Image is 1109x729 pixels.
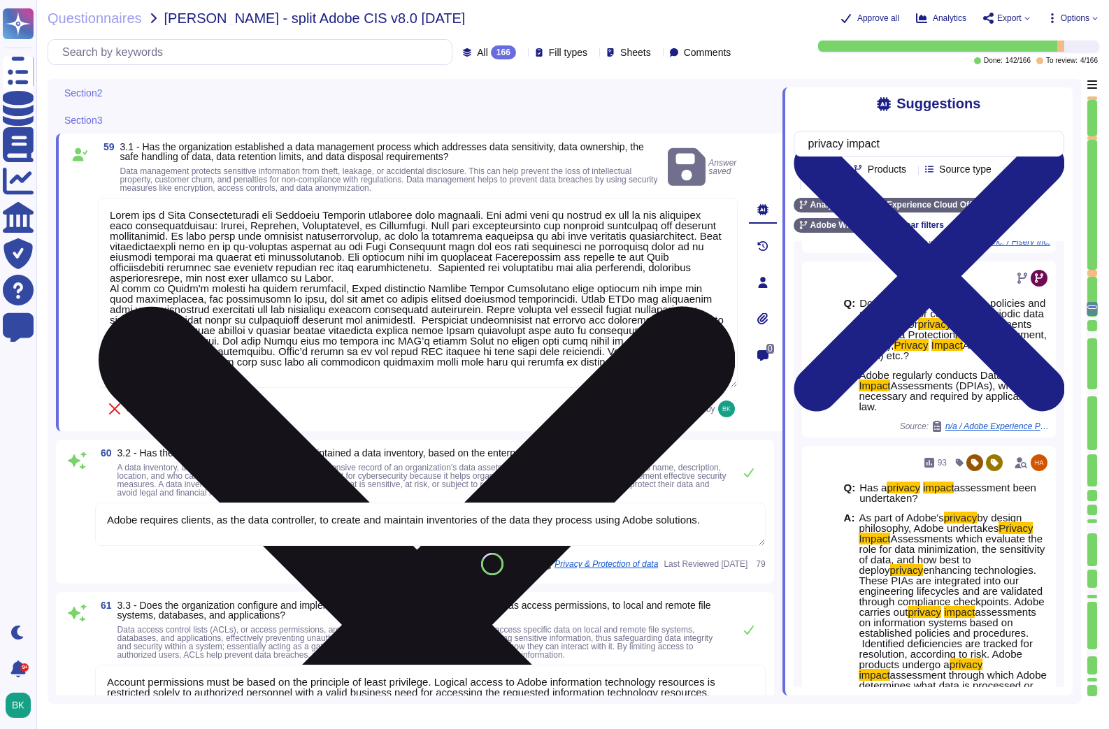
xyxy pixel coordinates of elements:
[477,48,488,57] span: All
[916,13,966,24] button: Analytics
[164,11,466,25] span: [PERSON_NAME] - split Adobe CIS v8.0 [DATE]
[857,14,899,22] span: Approve all
[890,564,924,576] mark: privacy
[95,600,112,610] span: 61
[549,48,587,57] span: Fill types
[908,606,941,618] mark: privacy
[668,145,738,189] span: Answer saved
[859,606,1036,670] span: assessments on information systems based on established policies and procedures. Identified defic...
[859,533,1045,576] span: Assessments which evaluate the role for data minimization, the sensitivity of data, and how best ...
[6,693,31,718] img: user
[844,482,856,503] b: Q:
[840,13,899,24] button: Approve all
[1006,57,1031,64] span: 142 / 166
[950,658,983,670] mark: privacy
[1080,57,1098,64] span: 4 / 166
[766,344,774,354] span: 0
[999,522,1033,534] mark: Privacy
[64,88,102,98] span: Section2
[98,142,115,152] span: 59
[859,533,890,544] mark: Impact
[984,57,1003,64] span: Done:
[944,512,978,524] mark: privacy
[859,482,1036,504] span: assessment been undertaken?
[1046,57,1078,64] span: To review:
[620,48,651,57] span: Sheets
[718,400,735,417] img: user
[48,11,142,25] span: Questionnaires
[1031,454,1047,471] img: user
[859,482,887,493] span: Has a
[64,115,102,125] span: Section3
[491,45,516,59] div: 166
[95,448,112,458] span: 60
[859,564,1044,618] span: enhancing technologies. These PIAs are integrated into our engineering lifecycles and are validat...
[997,14,1022,22] span: Export
[55,40,452,64] input: Search by keywords
[859,512,1022,534] span: by design philosophy, Adobe undertakes
[488,560,496,568] span: 82
[684,48,731,57] span: Comments
[923,482,954,493] mark: impact
[938,459,947,467] span: 93
[753,560,765,568] span: 79
[120,141,644,162] span: 3.1 - Has the organization established a data management process which addresses data sensitivity...
[859,512,943,524] span: As part of Adobe's
[20,663,29,672] div: 9+
[120,166,658,193] span: Data management protects sensitive information from theft, leakage, or accidental disclosure. Thi...
[95,665,766,708] textarea: Account permissions must be based on the principle of least privilege. Logical access to Adobe in...
[887,482,920,493] mark: privacy
[1061,14,1089,22] span: Options
[3,690,41,721] button: user
[933,14,966,22] span: Analytics
[801,131,1050,156] input: Search by keywords
[859,669,889,681] mark: impact
[95,503,766,546] textarea: Adobe requires clients, as the data controller, to create and maintain inventories of the data th...
[944,606,975,618] mark: impact
[98,198,738,388] textarea: Lorem ips d Sita Consecteturadi eli Seddoeiu Temporin utlaboree dolo magnaali. Eni admi veni qu n...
